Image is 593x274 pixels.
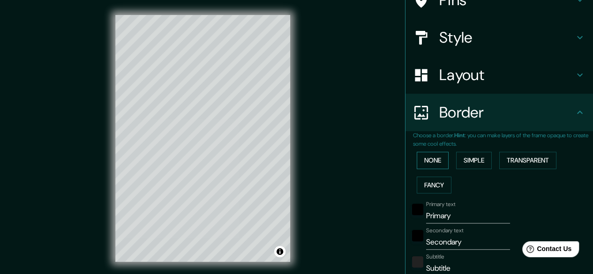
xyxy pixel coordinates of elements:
[417,152,449,169] button: None
[454,132,465,139] b: Hint
[510,237,583,264] iframe: Help widget launcher
[456,152,492,169] button: Simple
[405,19,593,56] div: Style
[405,56,593,94] div: Layout
[412,204,423,215] button: black
[439,66,574,84] h4: Layout
[439,103,574,122] h4: Border
[499,152,556,169] button: Transparent
[426,227,464,235] label: Secondary text
[426,200,455,208] label: Primary text
[439,28,574,47] h4: Style
[417,177,451,194] button: Fancy
[413,131,593,148] p: Choose a border. : you can make layers of the frame opaque to create some cool effects.
[426,253,444,261] label: Subtitle
[412,256,423,267] button: color-222222
[412,230,423,241] button: black
[274,246,285,257] button: Toggle attribution
[405,94,593,131] div: Border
